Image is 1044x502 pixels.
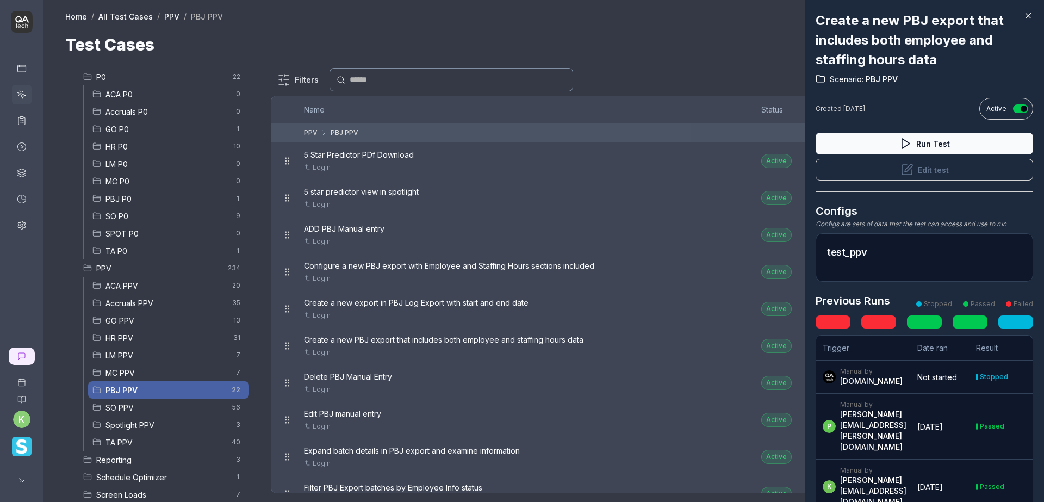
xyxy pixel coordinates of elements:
div: Stopped [924,299,952,309]
span: p [823,420,836,433]
button: Run Test [816,133,1033,154]
div: Created [816,104,865,114]
h3: Previous Runs [816,293,890,309]
div: Failed [1014,299,1033,309]
img: 7ccf6c19-61ad-4a6c-8811-018b02a1b829.jpg [823,370,836,383]
div: Configs are sets of data that the test can access and use to run [816,219,1033,229]
td: Not started [911,361,970,394]
th: Date ran [911,336,970,361]
div: Passed [980,484,1004,490]
span: Active [986,104,1006,114]
span: Scenario: [830,74,863,85]
span: PBJ PPV [863,74,898,85]
time: [DATE] [917,422,943,431]
div: Passed [971,299,995,309]
div: Manual by [840,367,903,376]
h2: test_ppv [827,245,1022,259]
div: [DOMAIN_NAME] [840,376,903,387]
h3: Configs [816,203,1033,219]
span: k [823,480,836,493]
div: Manual by [840,400,906,409]
time: [DATE] [843,104,865,113]
div: Passed [980,423,1004,430]
time: [DATE] [917,482,943,492]
h2: Create a new PBJ export that includes both employee and staffing hours data [816,11,1033,70]
div: Stopped [980,374,1008,380]
div: Manual by [840,466,906,475]
th: Trigger [816,336,911,361]
button: Edit test [816,159,1033,181]
div: [PERSON_NAME][EMAIL_ADDRESS][PERSON_NAME][DOMAIN_NAME] [840,409,906,453]
th: Result [970,336,1033,361]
